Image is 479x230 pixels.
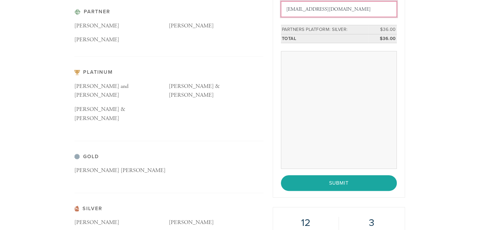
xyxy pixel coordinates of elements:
[368,34,397,43] td: $36.00
[281,25,368,34] td: Partners Platform: Silver:
[74,219,119,226] span: [PERSON_NAME]
[74,69,263,75] h3: Platinum
[74,154,263,160] h3: Gold
[74,9,81,15] img: pp-platinum.svg
[74,9,263,15] h3: Partner
[74,36,119,43] span: [PERSON_NAME]
[74,206,263,212] h3: Silver
[282,54,395,166] iframe: Secure payment input frame
[74,105,169,123] p: [PERSON_NAME] & [PERSON_NAME]
[74,82,169,100] p: [PERSON_NAME] and [PERSON_NAME]
[281,34,368,43] td: Total
[281,175,397,191] input: Submit
[169,21,263,31] p: [PERSON_NAME]
[74,206,79,211] img: pp-bronze.svg
[74,166,169,175] p: [PERSON_NAME] [PERSON_NAME]
[74,70,80,75] img: pp-gold.svg
[74,22,119,29] span: [PERSON_NAME]
[169,218,263,227] p: [PERSON_NAME]
[169,82,263,100] p: [PERSON_NAME] & [PERSON_NAME]
[348,217,395,229] h2: 3
[74,154,80,159] img: pp-silver.svg
[368,25,397,34] td: $36.00
[282,217,329,229] h2: 12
